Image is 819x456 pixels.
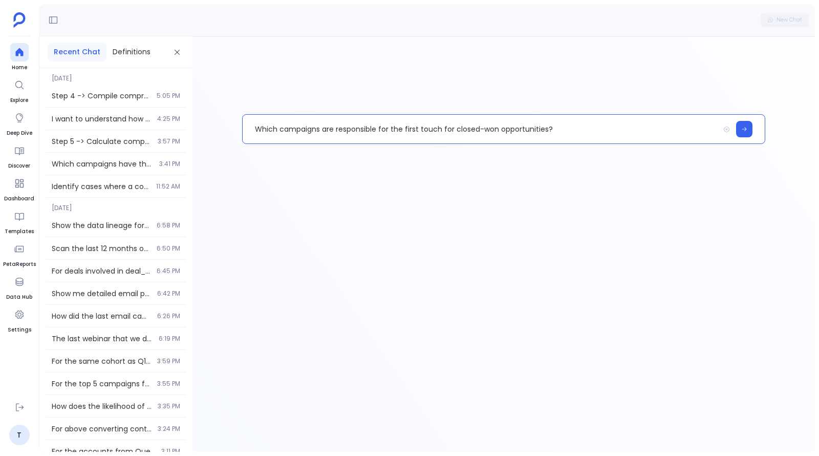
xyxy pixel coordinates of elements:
span: 6:26 PM [157,312,180,320]
span: Show me detailed email performance for campaign ID 439694363814 (Unlock Effective Holiday Blast) ... [52,288,151,299]
a: T [9,425,30,445]
a: PetaReports [3,240,36,268]
span: How does the likelihood of a contact becoming an opportunity vary by their company’s industry and... [52,401,152,411]
span: For above converting contacts, what are the most common pre-op touchpoint paths (take each contac... [52,424,152,434]
span: 4:25 PM [157,115,180,123]
a: Settings [8,305,31,334]
a: Home [10,43,29,72]
span: 6:45 PM [157,267,180,275]
span: Settings [8,326,31,334]
span: Explore [10,96,29,105]
span: How did the last email campaign work? [52,311,151,321]
a: Dashboard [4,174,34,203]
span: Home [10,64,29,72]
span: Templates [5,227,34,236]
a: Data Hub [6,273,32,301]
span: Data Hub [6,293,32,301]
span: Scan the last 12 months of daily revenue and lead counts. Flag anomalies with >3σ deviation and e... [52,243,150,254]
img: petavue logo [13,12,26,28]
span: 6:42 PM [157,289,180,298]
span: Identify cases where a contact influenced by Campaign A attends a meeting linked to Campaign B. R... [52,181,150,192]
span: 3:11 PM [161,447,180,455]
span: For the same cohort as Q1, what percentage of contacts converted to opportunities? [52,356,151,366]
span: 11:52 AM [156,182,180,191]
a: Deep Dive [7,109,32,137]
span: For the top 5 campaigns from previous output, calculate the average pipeline value generated per ... [52,379,151,389]
p: Which campaigns are responsible for the first touch for closed-won opportunities? [243,116,719,142]
span: 3:57 PM [158,137,180,146]
span: 3:41 PM [159,160,180,168]
span: 6:50 PM [157,244,180,253]
span: Deep Dive [7,129,32,137]
span: The last webinar that we did, was it any good? [52,334,153,344]
span: PetaReports [3,260,36,268]
span: 3:24 PM [158,425,180,433]
button: Definitions [106,43,157,61]
span: For deals involved in deal_summary_by_stage output, calculate the average number of days between ... [52,266,150,276]
span: Step 5 -> Calculate comprehensive email campaign effectiveness metrics using Step 4 data Calculat... [52,136,152,147]
span: Which campaigns have the highest average deal value per influenced contact? [52,159,153,169]
span: Show the data lineage for 'Active Customers' definition including source fields, joins, filters, ... [52,220,150,231]
span: 6:19 PM [159,335,180,343]
span: Dashboard [4,195,34,203]
a: Templates [5,207,34,236]
span: Step 4 -> Compile comprehensive campaign performance report combining data from Steps 1, 2, and 3... [52,91,150,101]
span: 3:59 PM [157,357,180,365]
a: Explore [10,76,29,105]
span: I want to understand how sales activities are impacting conversions. [52,114,151,124]
a: Discover [8,141,30,170]
span: [DATE] [46,198,186,212]
button: Recent Chat [48,43,106,61]
span: 5:05 PM [157,92,180,100]
span: [DATE] [46,68,186,82]
span: 6:58 PM [157,221,180,230]
span: 3:35 PM [158,402,180,410]
span: 3:55 PM [157,380,180,388]
span: Discover [8,162,30,170]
